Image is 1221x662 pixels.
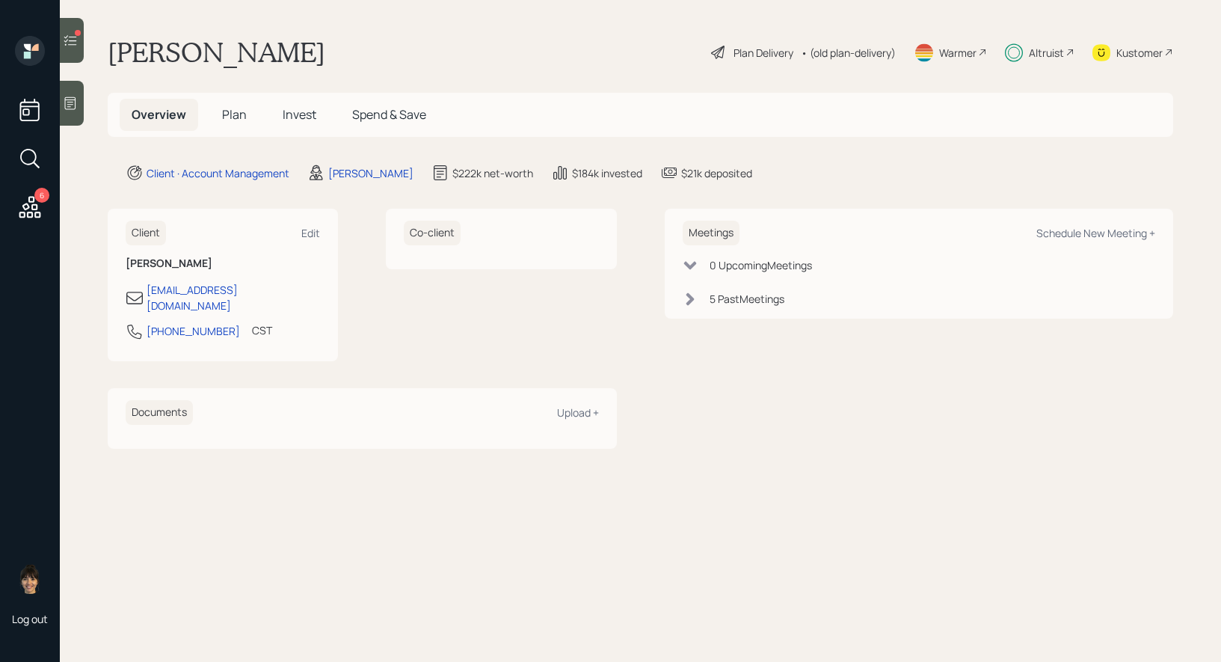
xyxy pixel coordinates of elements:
div: Log out [12,612,48,626]
div: • (old plan-delivery) [801,45,896,61]
div: Warmer [939,45,977,61]
h6: Co-client [404,221,461,245]
span: Invest [283,106,316,123]
img: treva-nostdahl-headshot.png [15,564,45,594]
div: 5 Past Meeting s [710,291,784,307]
div: Client · Account Management [147,165,289,181]
div: $184k invested [572,165,642,181]
div: 0 Upcoming Meeting s [710,257,812,273]
span: Overview [132,106,186,123]
div: $222k net-worth [452,165,533,181]
div: Plan Delivery [733,45,793,61]
span: Spend & Save [352,106,426,123]
div: [PERSON_NAME] [328,165,413,181]
div: 6 [34,188,49,203]
div: Kustomer [1116,45,1163,61]
h6: Documents [126,400,193,425]
div: $21k deposited [681,165,752,181]
div: Upload + [557,405,599,420]
div: CST [252,322,272,338]
div: [EMAIL_ADDRESS][DOMAIN_NAME] [147,282,320,313]
h1: [PERSON_NAME] [108,36,325,69]
div: Schedule New Meeting + [1036,226,1155,240]
div: Altruist [1029,45,1064,61]
h6: [PERSON_NAME] [126,257,320,270]
div: [PHONE_NUMBER] [147,323,240,339]
div: Edit [301,226,320,240]
h6: Client [126,221,166,245]
span: Plan [222,106,247,123]
h6: Meetings [683,221,739,245]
